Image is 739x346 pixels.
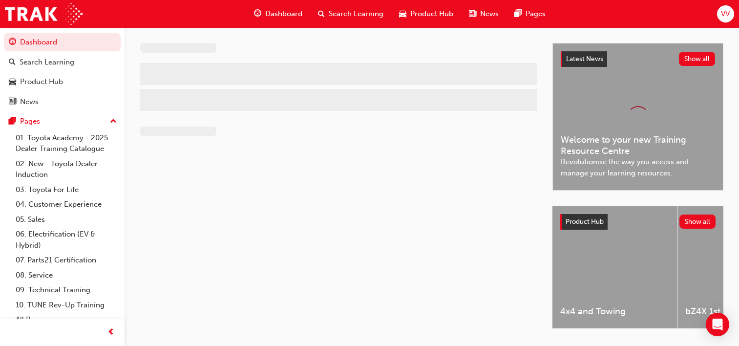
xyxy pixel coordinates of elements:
div: Product Hub [20,76,63,87]
span: Product Hub [410,8,453,20]
span: search-icon [9,58,16,67]
div: Search Learning [20,57,74,68]
span: 4x4 and Towing [560,306,669,317]
a: car-iconProduct Hub [391,4,461,24]
a: search-iconSearch Learning [310,4,391,24]
span: Dashboard [265,8,302,20]
span: news-icon [469,8,476,20]
span: Product Hub [566,217,604,226]
span: search-icon [318,8,325,20]
a: news-iconNews [461,4,507,24]
a: 09. Technical Training [12,282,121,298]
a: 01. Toyota Academy - 2025 Dealer Training Catalogue [12,130,121,156]
a: Latest NewsShow all [561,51,715,67]
a: Dashboard [4,33,121,51]
div: News [20,96,39,108]
a: 02. New - Toyota Dealer Induction [12,156,121,182]
a: All Pages [12,312,121,327]
img: Trak [5,3,83,25]
span: Search Learning [329,8,383,20]
span: Pages [526,8,546,20]
a: 10. TUNE Rev-Up Training [12,298,121,313]
span: guage-icon [254,8,261,20]
a: 08. Service [12,268,121,283]
span: pages-icon [9,117,16,126]
div: Pages [20,116,40,127]
a: 05. Sales [12,212,121,227]
button: DashboardSearch LearningProduct HubNews [4,31,121,112]
span: prev-icon [107,326,115,339]
a: Latest NewsShow allWelcome to your new Training Resource CentreRevolutionise the way you access a... [552,43,723,191]
span: News [480,8,499,20]
a: Product Hub [4,73,121,91]
span: Latest News [566,55,603,63]
a: 4x4 and Towing [552,206,677,328]
span: news-icon [9,98,16,107]
button: Show all [679,215,716,229]
a: Search Learning [4,53,121,71]
a: guage-iconDashboard [246,4,310,24]
a: 07. Parts21 Certification [12,253,121,268]
a: 04. Customer Experience [12,197,121,212]
button: VV [717,5,734,22]
a: Product HubShow all [560,214,716,230]
span: car-icon [399,8,406,20]
span: car-icon [9,78,16,86]
span: pages-icon [514,8,522,20]
a: 03. Toyota For Life [12,182,121,197]
span: guage-icon [9,38,16,47]
a: News [4,93,121,111]
a: 06. Electrification (EV & Hybrid) [12,227,121,253]
span: Revolutionise the way you access and manage your learning resources. [561,156,715,178]
button: Pages [4,112,121,130]
span: VV [721,8,730,20]
a: pages-iconPages [507,4,553,24]
span: up-icon [110,115,117,128]
span: Welcome to your new Training Resource Centre [561,134,715,156]
div: Open Intercom Messenger [706,313,729,336]
button: Show all [679,52,716,66]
